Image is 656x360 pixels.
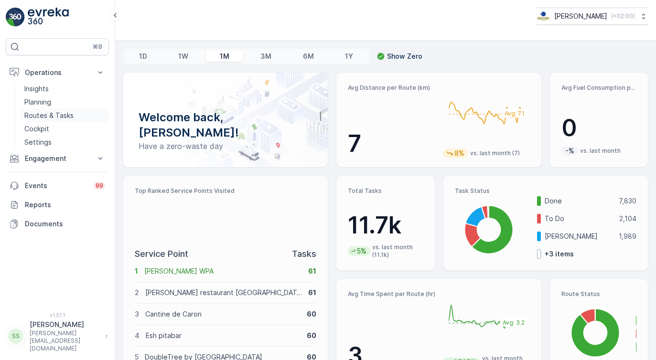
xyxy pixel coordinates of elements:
p: 8% [453,148,465,158]
p: 61 [308,288,316,297]
p: Welcome back, [PERSON_NAME]! [139,110,312,140]
p: + 3 items [545,249,574,259]
p: [PERSON_NAME] [30,320,100,329]
button: SS[PERSON_NAME][PERSON_NAME][EMAIL_ADDRESS][DOMAIN_NAME] [6,320,109,352]
p: Top Ranked Service Points Visited [135,187,316,195]
a: Cockpit [21,122,109,136]
p: 61 [308,266,316,276]
p: 11.7k [348,211,423,240]
p: Esh pitabar [146,331,301,340]
p: ⌘B [93,43,102,51]
p: 1W [178,52,188,61]
a: Documents [6,214,109,233]
a: Insights [21,82,109,95]
p: [PERSON_NAME] [554,11,607,21]
p: 60 [307,331,316,340]
p: 5% [356,246,367,256]
p: [PERSON_NAME] [545,232,613,241]
button: Engagement [6,149,109,168]
p: vs. last month [580,147,621,155]
p: 3M [260,52,271,61]
p: Have a zero-waste day [139,140,312,152]
a: Routes & Tasks [21,109,109,122]
p: Avg Distance per Route (km) [348,84,435,92]
p: 1,989 [619,232,636,241]
a: Planning [21,95,109,109]
img: logo [6,8,25,27]
p: Task Status [455,187,636,195]
a: Reports [6,195,109,214]
img: basis-logo_rgb2x.png [537,11,550,21]
p: Cantine de Caron [145,309,301,319]
button: [PERSON_NAME](+02:00) [537,8,648,25]
p: 6M [303,52,314,61]
p: Planning [24,97,51,107]
p: 7 [348,129,435,158]
p: 1M [220,52,229,61]
p: 2 [135,288,139,297]
p: Cockpit [24,124,49,134]
p: 99 [96,182,103,190]
p: 60 [307,309,316,319]
p: vs. last month (11.1k) [372,244,423,259]
p: To Do [545,214,613,223]
p: [PERSON_NAME] restaurant [GEOGRAPHIC_DATA] [145,288,302,297]
p: Operations [25,68,90,77]
p: Show Zero [387,52,422,61]
p: Total Tasks [348,187,423,195]
p: [PERSON_NAME][EMAIL_ADDRESS][DOMAIN_NAME] [30,329,100,352]
p: Events [25,181,88,191]
p: 3 [135,309,139,319]
p: Done [545,196,613,206]
p: ( +02:00 ) [611,12,635,20]
p: 2,104 [619,214,636,223]
p: Settings [24,138,52,147]
p: Insights [24,84,49,94]
p: Engagement [25,154,90,163]
p: 1D [139,52,147,61]
p: 0 [561,114,636,142]
p: Avg Fuel Consumption per Route (lt) [561,84,636,92]
p: -% [564,146,575,156]
button: Operations [6,63,109,82]
p: [PERSON_NAME] WPA [144,266,302,276]
a: Settings [21,136,109,149]
p: Service Point [135,247,188,261]
p: Route Status [561,290,636,298]
p: 1Y [345,52,353,61]
div: SS [8,328,23,344]
p: 4 [135,331,140,340]
p: vs. last month (7) [470,149,520,157]
p: Tasks [292,247,316,261]
img: logo_light-DOdMpM7g.png [28,8,69,27]
span: v 1.51.1 [6,312,109,318]
a: Events99 [6,176,109,195]
p: 7,830 [619,196,636,206]
p: Documents [25,219,105,229]
p: 1 [135,266,138,276]
p: Reports [25,200,105,210]
p: Avg Time Spent per Route (hr) [348,290,435,298]
p: Routes & Tasks [24,111,74,120]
